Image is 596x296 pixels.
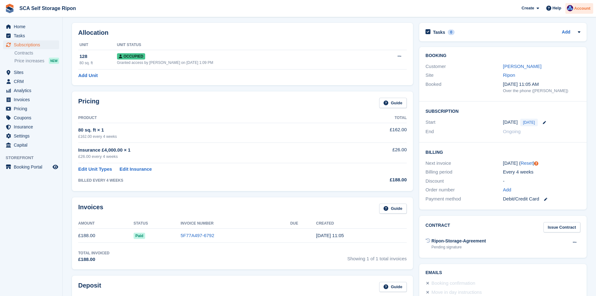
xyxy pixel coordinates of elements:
div: - [503,178,580,185]
h2: Invoices [78,204,103,214]
a: Add [503,186,512,194]
a: 5F77A497-6792 [181,233,214,238]
th: Due [290,219,316,229]
div: Insurance £4,000.00 × 1 [78,147,345,154]
a: menu [3,132,59,140]
span: Sites [14,68,51,77]
span: Analytics [14,86,51,95]
th: Amount [78,219,134,229]
span: Capital [14,141,51,149]
div: [DATE] ( ) [503,160,580,167]
div: Granted access by [PERSON_NAME] on [DATE] 1:09 PM [117,60,372,65]
div: Discount [425,178,503,185]
div: Billing period [425,169,503,176]
div: Order number [425,186,503,194]
div: Customer [425,63,503,70]
time: 2025-08-26 10:05:01 UTC [316,233,344,238]
span: Booking Portal [14,163,51,171]
div: 80 sq. ft [79,60,117,66]
img: stora-icon-8386f47178a22dfd0bd8f6a31ec36ba5ce8667c1dd55bd0f319d3a0aa187defe.svg [5,4,14,13]
td: £188.00 [78,229,134,243]
div: BILLED EVERY 4 WEEKS [78,178,345,183]
span: Paid [134,233,145,239]
div: Next invoice [425,160,503,167]
a: menu [3,68,59,77]
span: Subscriptions [14,40,51,49]
div: £188.00 [345,176,407,184]
th: Product [78,113,345,123]
a: Guide [379,204,407,214]
a: Guide [379,98,407,108]
th: Created [316,219,407,229]
a: Add Unit [78,72,98,79]
span: Invoices [14,95,51,104]
th: Unit [78,40,117,50]
span: Storefront [6,155,62,161]
h2: Tasks [433,29,445,35]
time: 2025-08-26 00:00:00 UTC [503,119,518,126]
a: menu [3,113,59,122]
h2: Deposit [78,282,101,292]
div: [DATE] 11:05 AM [503,81,580,88]
span: CRM [14,77,51,86]
span: Ongoing [503,129,521,134]
a: Add [562,29,570,36]
span: Occupied [117,53,145,60]
h2: Allocation [78,29,407,36]
th: Status [134,219,181,229]
span: Price increases [14,58,44,64]
a: [PERSON_NAME] [503,64,542,69]
a: Guide [379,282,407,292]
a: Reset [521,160,533,166]
div: Payment method [425,195,503,203]
a: menu [3,122,59,131]
span: Help [553,5,561,11]
div: End [425,128,503,135]
div: Site [425,72,503,79]
a: Edit Unit Types [78,166,112,173]
div: 0 [448,29,455,35]
div: 128 [79,53,117,60]
span: Showing 1 of 1 total invoices [347,250,407,263]
a: Edit Insurance [120,166,152,173]
a: menu [3,77,59,86]
div: 80 sq. ft × 1 [78,127,345,134]
span: Create [522,5,534,11]
a: Contracts [14,50,59,56]
h2: Billing [425,149,580,155]
span: Home [14,22,51,31]
td: £162.00 [345,123,407,143]
h2: Booking [425,53,580,58]
div: Every 4 weeks [503,169,580,176]
div: £26.00 every 4 weeks [78,153,345,160]
img: Sarah Race [567,5,573,11]
a: menu [3,95,59,104]
a: menu [3,163,59,171]
a: menu [3,141,59,149]
td: £26.00 [345,143,407,163]
a: Issue Contract [543,222,580,232]
h2: Contract [425,222,450,232]
span: Account [574,5,590,12]
span: Insurance [14,122,51,131]
h2: Pricing [78,98,99,108]
div: Debit/Credit Card [503,195,580,203]
div: Booked [425,81,503,94]
div: Total Invoiced [78,250,110,256]
a: menu [3,31,59,40]
h2: Emails [425,270,580,275]
div: Booking confirmation [431,280,475,287]
div: Ripon-Storage-Agreement [431,238,486,244]
div: NEW [49,58,59,64]
th: Invoice Number [181,219,290,229]
a: Ripon [503,72,515,78]
div: £188.00 [78,256,110,263]
a: SCA Self Storage Ripon [17,3,79,13]
span: Pricing [14,104,51,113]
div: Pending signature [431,244,486,250]
div: £162.00 every 4 weeks [78,134,345,139]
a: menu [3,40,59,49]
span: Settings [14,132,51,140]
span: Tasks [14,31,51,40]
span: [DATE] [520,119,538,126]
